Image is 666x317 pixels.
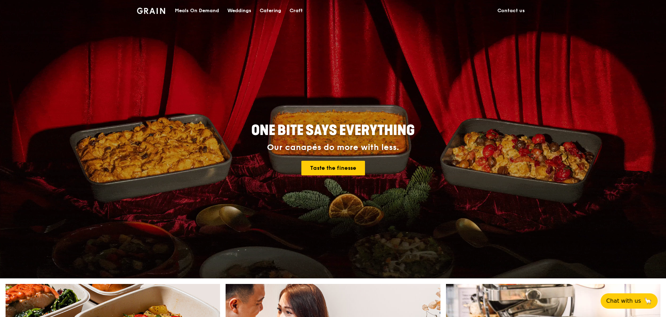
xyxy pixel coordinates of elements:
a: Contact us [493,0,529,21]
span: Chat with us [606,297,641,305]
a: Craft [285,0,307,21]
a: Catering [255,0,285,21]
div: Craft [290,0,303,21]
div: Catering [260,0,281,21]
div: Meals On Demand [175,0,219,21]
span: 🦙 [644,297,652,305]
img: Grain [137,8,165,14]
button: Chat with us🦙 [601,293,658,309]
a: Taste the finesse [301,161,365,175]
div: Weddings [227,0,251,21]
span: ONE BITE SAYS EVERYTHING [251,122,415,139]
div: Our canapés do more with less. [208,143,458,152]
a: Weddings [223,0,255,21]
